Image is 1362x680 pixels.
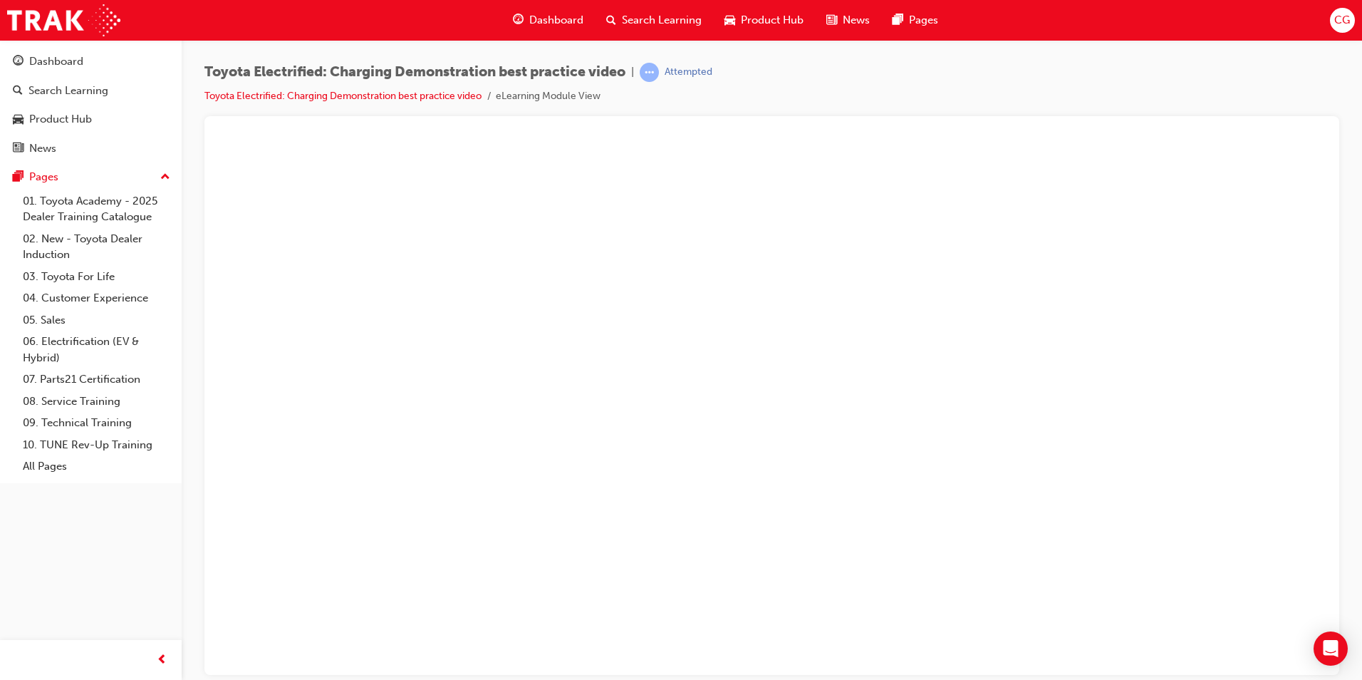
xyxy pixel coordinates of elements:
[29,169,58,185] div: Pages
[1314,632,1348,666] div: Open Intercom Messenger
[881,6,950,35] a: pages-iconPages
[29,111,92,128] div: Product Hub
[17,287,176,309] a: 04. Customer Experience
[17,190,176,228] a: 01. Toyota Academy - 2025 Dealer Training Catalogue
[595,6,713,35] a: search-iconSearch Learning
[6,78,176,104] a: Search Learning
[29,140,56,157] div: News
[6,46,176,164] button: DashboardSearch LearningProduct HubNews
[17,369,176,391] a: 07. Parts21 Certification
[501,6,595,35] a: guage-iconDashboard
[17,266,176,288] a: 03. Toyota For Life
[157,651,167,669] span: prev-icon
[741,12,804,29] span: Product Hub
[606,11,616,29] span: search-icon
[17,331,176,369] a: 06. Electrification (EV & Hybrid)
[13,171,24,184] span: pages-icon
[13,85,23,98] span: search-icon
[1330,8,1355,33] button: CG
[160,168,170,187] span: up-icon
[6,135,176,162] a: News
[6,106,176,133] a: Product Hub
[6,164,176,190] button: Pages
[13,56,24,68] span: guage-icon
[843,12,870,29] span: News
[28,83,108,99] div: Search Learning
[17,434,176,456] a: 10. TUNE Rev-Up Training
[17,455,176,478] a: All Pages
[17,309,176,331] a: 05. Sales
[17,391,176,413] a: 08. Service Training
[13,143,24,155] span: news-icon
[665,66,712,79] div: Attempted
[1334,12,1350,29] span: CG
[6,48,176,75] a: Dashboard
[622,12,702,29] span: Search Learning
[724,11,735,29] span: car-icon
[909,12,938,29] span: Pages
[17,228,176,266] a: 02. New - Toyota Dealer Induction
[204,90,482,102] a: Toyota Electrified: Charging Demonstration best practice video
[13,113,24,126] span: car-icon
[29,53,83,70] div: Dashboard
[893,11,903,29] span: pages-icon
[826,11,837,29] span: news-icon
[513,11,524,29] span: guage-icon
[640,63,659,82] span: learningRecordVerb_ATTEMPT-icon
[7,4,120,36] img: Trak
[815,6,881,35] a: news-iconNews
[529,12,583,29] span: Dashboard
[496,88,601,105] li: eLearning Module View
[631,64,634,81] span: |
[713,6,815,35] a: car-iconProduct Hub
[204,64,625,81] span: Toyota Electrified: Charging Demonstration best practice video
[17,412,176,434] a: 09. Technical Training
